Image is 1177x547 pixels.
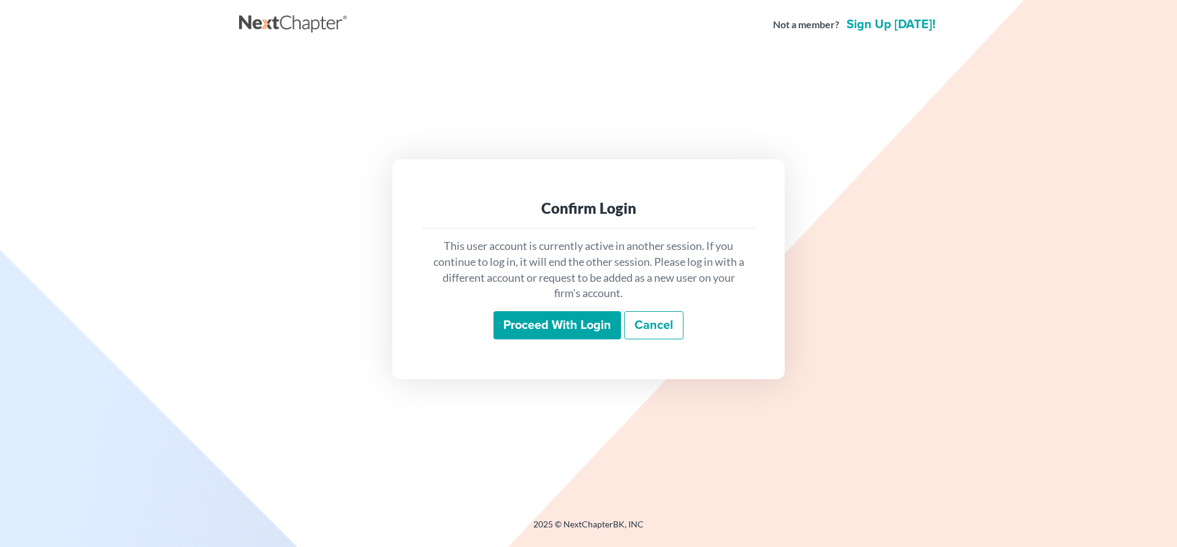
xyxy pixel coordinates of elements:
[432,238,745,301] p: This user account is currently active in another session. If you continue to log in, it will end ...
[493,311,621,339] input: Proceed with login
[844,18,938,31] a: Sign up [DATE]!
[432,198,745,218] div: Confirm Login
[773,18,839,32] strong: Not a member?
[239,518,938,540] div: 2025 © NextChapterBK, INC
[624,311,684,339] a: Cancel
